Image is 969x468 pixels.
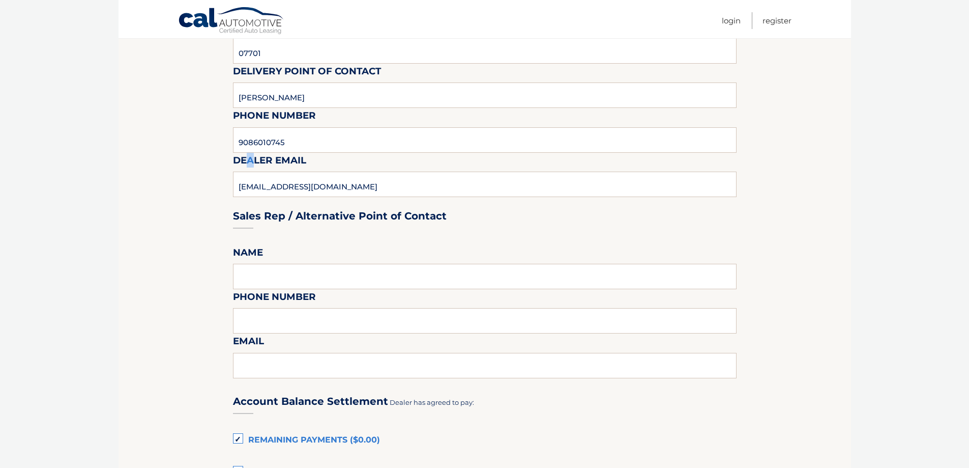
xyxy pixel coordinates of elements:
[233,210,447,223] h3: Sales Rep / Alternative Point of Contact
[233,245,263,264] label: Name
[390,398,474,406] span: Dealer has agreed to pay:
[178,7,285,36] a: Cal Automotive
[233,430,737,451] label: Remaining Payments ($0.00)
[233,153,306,172] label: Dealer Email
[233,108,316,127] label: Phone Number
[233,289,316,308] label: Phone Number
[233,395,388,408] h3: Account Balance Settlement
[233,64,381,82] label: Delivery Point of Contact
[762,12,791,29] a: Register
[233,334,264,352] label: Email
[722,12,741,29] a: Login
